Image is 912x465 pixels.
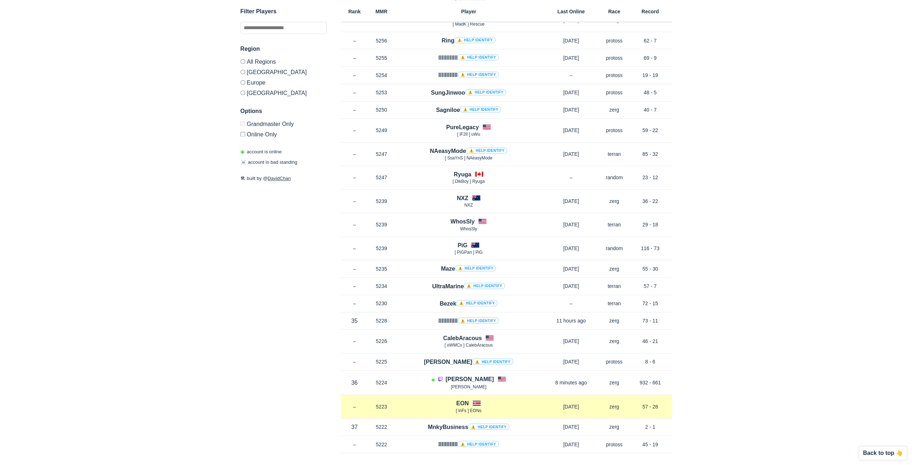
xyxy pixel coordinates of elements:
span: [ SsaYnS ] NAeasyMode [445,155,492,161]
p: 37 [341,423,368,431]
h4: PiG [458,241,468,249]
a: ⚠️ Help identify [465,89,507,95]
span: [ iF2Il ] uWu [457,132,480,137]
p: terran [600,283,629,290]
p: [DATE] [542,106,600,113]
p: – [341,358,368,365]
p: – [341,300,368,307]
p: 5249 [368,127,395,134]
p: [DATE] [542,127,600,134]
h4: IlllIlIIlIIl [438,71,499,79]
h4: NXZ [457,194,468,202]
p: 48 - 5 [629,89,672,96]
p: 5254 [368,72,395,79]
p: Back to top 👆 [863,450,903,456]
h6: Record [629,9,672,14]
label: All Regions [240,59,327,67]
p: 2 - 1 [629,423,672,430]
p: 5225 [368,358,395,365]
p: – [542,300,600,307]
p: 932 - 661 [629,379,672,386]
a: ⚠️ Help identify [458,71,499,78]
p: – [341,245,368,252]
span: [ DikBoy ] Ryuga [453,179,485,184]
p: account in bad standing [240,159,297,166]
p: random [600,174,629,181]
p: – [341,37,368,44]
p: zerg [600,379,629,386]
span: 🛠 [240,176,245,181]
h4: Maze [441,265,496,273]
h6: Race [600,9,629,14]
p: 23 - 12 [629,174,672,181]
a: ⚠️ Help identify [454,37,496,43]
input: Grandmaster Only [240,121,245,126]
a: ⚠️ Help identify [464,283,505,289]
span: Account is laddering [431,377,435,382]
p: 69 - 9 [629,54,672,62]
p: 55 - 30 [629,265,672,272]
p: – [341,106,368,113]
h4: Ryuga [454,170,471,179]
p: [DATE] [542,245,600,252]
p: [DATE] [542,358,600,365]
label: Only show accounts currently laddering [240,129,327,137]
p: protoss [600,127,629,134]
h4: SungJinwoo [431,89,507,97]
h4: IIIIIIIIIIII [438,440,499,448]
p: 5230 [368,300,395,307]
p: 62 - 7 [629,37,672,44]
label: Europe [240,77,327,87]
p: 5255 [368,54,395,62]
p: 57 - 28 [629,403,672,410]
h4: llllllllllll [438,54,499,62]
h4: NAeasyMode [430,147,507,155]
p: 46 - 21 [629,338,672,345]
p: – [341,283,368,290]
p: – [542,174,600,181]
span: [ MadK ] Rescue [453,22,485,27]
p: [DATE] [542,150,600,158]
span: [ lnFs ] EONs [456,408,481,413]
p: 36 [341,379,368,387]
p: 5222 [368,423,395,430]
p: 5228 [368,317,395,324]
p: terran [600,150,629,158]
p: – [341,403,368,410]
span: ☠️ [240,160,246,165]
p: zerg [600,198,629,205]
input: Online Only [240,132,245,136]
p: 5250 [368,106,395,113]
p: account is online [240,148,282,155]
label: [GEOGRAPHIC_DATA] [240,87,327,96]
a: DavidChan [268,176,291,181]
p: protoss [600,37,629,44]
p: protoss [600,441,629,448]
span: WhosSly [460,226,477,231]
p: – [341,54,368,62]
p: [DATE] [542,54,600,62]
p: [DATE] [542,221,600,228]
h4: llllllllllll [438,317,499,325]
h3: Options [240,107,327,116]
p: protoss [600,72,629,79]
input: Europe [240,80,245,85]
p: 5247 [368,150,395,158]
label: Only Show accounts currently in Grandmaster [240,121,327,129]
p: [DATE] [542,403,600,410]
p: 29 - 18 [629,221,672,228]
h4: [PERSON_NAME] [445,375,494,383]
p: random [600,245,629,252]
h6: Rank [341,9,368,14]
p: 57 - 7 [629,283,672,290]
p: zerg [600,403,629,410]
span: NXZ [464,203,473,208]
p: zerg [600,317,629,324]
span: ◉ [240,149,244,154]
p: terran [600,300,629,307]
p: [DATE] [542,283,600,290]
h6: Player [395,9,542,14]
p: – [341,174,368,181]
h6: Last Online [542,9,600,14]
p: – [341,221,368,228]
